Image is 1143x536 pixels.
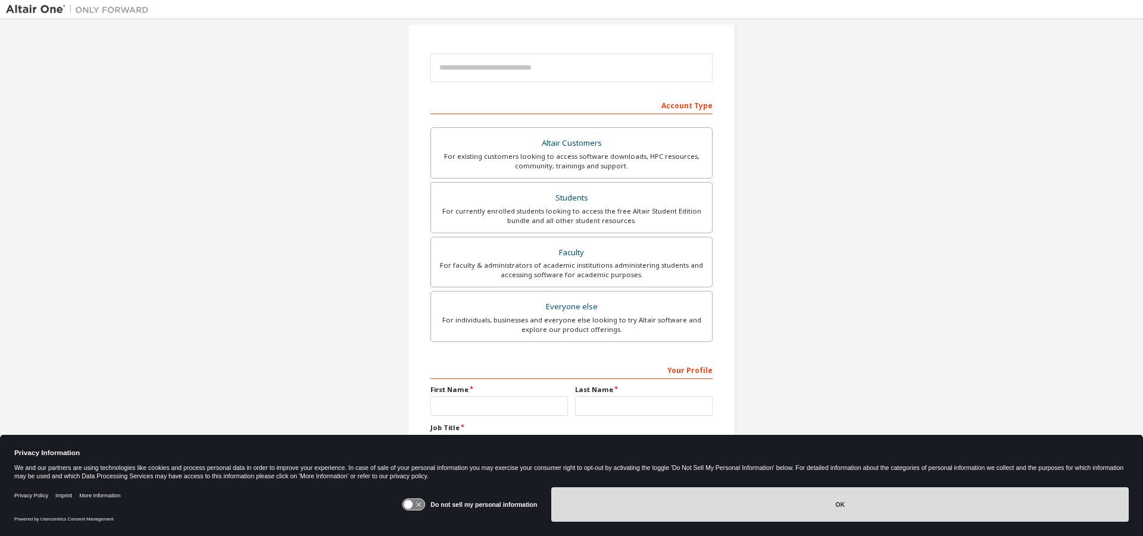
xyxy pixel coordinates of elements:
[438,190,705,206] div: Students
[430,95,713,114] div: Account Type
[430,360,713,379] div: Your Profile
[575,385,713,394] label: Last Name
[6,4,155,15] img: Altair One
[438,261,705,280] div: For faculty & administrators of academic institutions administering students and accessing softwa...
[430,385,568,394] label: First Name
[438,152,705,171] div: For existing customers looking to access software downloads, HPC resources, community, trainings ...
[430,423,713,432] label: Job Title
[438,299,705,315] div: Everyone else
[438,245,705,261] div: Faculty
[438,315,705,334] div: For individuals, businesses and everyone else looking to try Altair software and explore our prod...
[438,135,705,152] div: Altair Customers
[438,206,705,225] div: For currently enrolled students looking to access the free Altair Student Edition bundle and all ...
